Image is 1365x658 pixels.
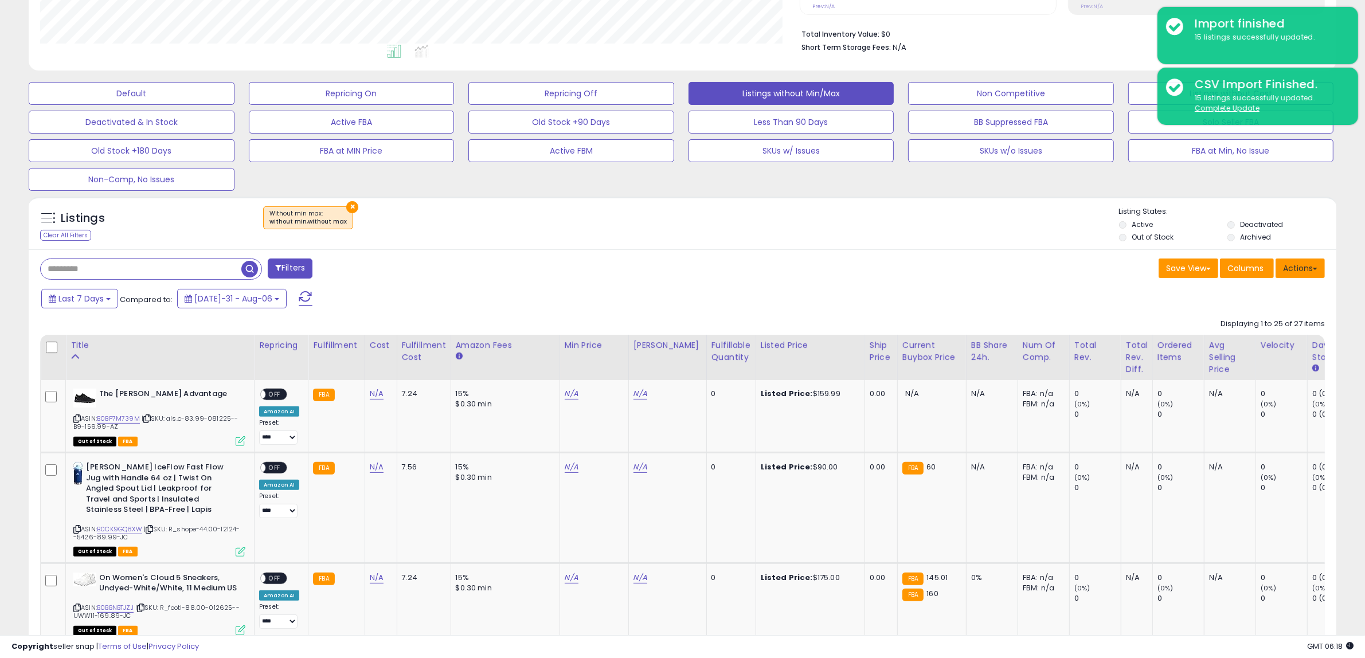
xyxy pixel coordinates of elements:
[1186,32,1350,43] div: 15 listings successfully updated.
[1157,583,1174,593] small: (0%)
[902,573,924,585] small: FBA
[971,573,1009,583] div: 0%
[565,388,578,399] a: N/A
[870,339,893,363] div: Ship Price
[1186,93,1350,114] div: 15 listings successfully updated.
[1128,139,1334,162] button: FBA at Min, No Issue
[346,201,358,213] button: ×
[1312,462,1359,472] div: 0 (0%)
[1261,399,1277,409] small: (0%)
[1128,82,1334,105] button: Listings without Cost
[1126,389,1144,399] div: N/A
[456,462,551,472] div: 15%
[1157,409,1204,420] div: 0
[761,573,856,583] div: $175.00
[73,573,245,634] div: ASIN:
[711,389,747,399] div: 0
[1261,473,1277,482] small: (0%)
[265,573,284,583] span: OFF
[689,139,894,162] button: SKUs w/ Issues
[1074,462,1121,472] div: 0
[99,573,238,597] b: On Women's Cloud 5 Sneakers, Undyed-White/White, 11 Medium US
[1157,399,1174,409] small: (0%)
[1186,76,1350,93] div: CSV Import Finished.
[73,547,116,557] span: All listings that are currently out of stock and unavailable for purchase on Amazon
[1312,339,1354,363] div: Days In Stock
[268,258,312,279] button: Filters
[1074,483,1121,493] div: 0
[971,389,1009,399] div: N/A
[194,293,272,304] span: [DATE]-31 - Aug-06
[1074,339,1116,363] div: Total Rev.
[1126,339,1148,375] div: Total Rev. Diff.
[456,573,551,583] div: 15%
[565,461,578,473] a: N/A
[370,388,384,399] a: N/A
[73,524,240,542] span: | SKU: R_shope-44.00-12124--5426-89.99-JC
[761,389,856,399] div: $159.99
[801,29,879,39] b: Total Inventory Value:
[1221,319,1325,330] div: Displaying 1 to 25 of 27 items
[812,3,835,10] small: Prev: N/A
[1261,593,1307,604] div: 0
[565,572,578,583] a: N/A
[926,588,938,599] span: 160
[370,572,384,583] a: N/A
[468,111,674,134] button: Old Stock +90 Days
[41,289,118,308] button: Last 7 Days
[73,389,245,445] div: ASIN:
[265,390,284,399] span: OFF
[259,480,299,490] div: Amazon AI
[29,139,234,162] button: Old Stock +180 Days
[120,294,173,305] span: Compared to:
[1209,462,1247,472] div: N/A
[565,339,624,351] div: Min Price
[259,590,299,601] div: Amazon AI
[97,414,140,424] a: B0BP7M739M
[1261,409,1307,420] div: 0
[761,572,813,583] b: Listed Price:
[73,603,240,620] span: | SKU: R_footl-88.00-012625--UWW11-169.89-JC
[1074,409,1121,420] div: 0
[456,399,551,409] div: $0.30 min
[1023,462,1061,472] div: FBA: n/a
[97,603,134,613] a: B0BBNBTJZJ
[456,389,551,399] div: 15%
[1209,389,1247,399] div: N/A
[148,641,199,652] a: Privacy Policy
[1126,573,1144,583] div: N/A
[1312,473,1328,482] small: (0%)
[73,414,238,431] span: | SKU: als.c-83.99-081225--B9-159.99-AZ
[1128,111,1334,134] button: Solo Seller FBA
[1157,483,1204,493] div: 0
[1209,573,1247,583] div: N/A
[1240,232,1271,242] label: Archived
[456,472,551,483] div: $0.30 min
[870,389,889,399] div: 0.00
[456,583,551,593] div: $0.30 min
[313,462,334,475] small: FBA
[402,339,446,363] div: Fulfillment Cost
[801,26,1316,40] li: $0
[1074,583,1090,593] small: (0%)
[370,339,392,351] div: Cost
[1312,399,1328,409] small: (0%)
[1081,3,1103,10] small: Prev: N/A
[259,603,299,629] div: Preset:
[689,82,894,105] button: Listings without Min/Max
[259,339,303,351] div: Repricing
[1074,593,1121,604] div: 0
[313,389,334,401] small: FBA
[908,82,1114,105] button: Non Competitive
[1023,399,1061,409] div: FBM: n/a
[761,461,813,472] b: Listed Price:
[633,461,647,473] a: N/A
[249,111,455,134] button: Active FBA
[313,573,334,585] small: FBA
[73,462,245,555] div: ASIN:
[1157,389,1204,399] div: 0
[1023,472,1061,483] div: FBM: n/a
[1261,339,1303,351] div: Velocity
[711,462,747,472] div: 0
[926,461,936,472] span: 60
